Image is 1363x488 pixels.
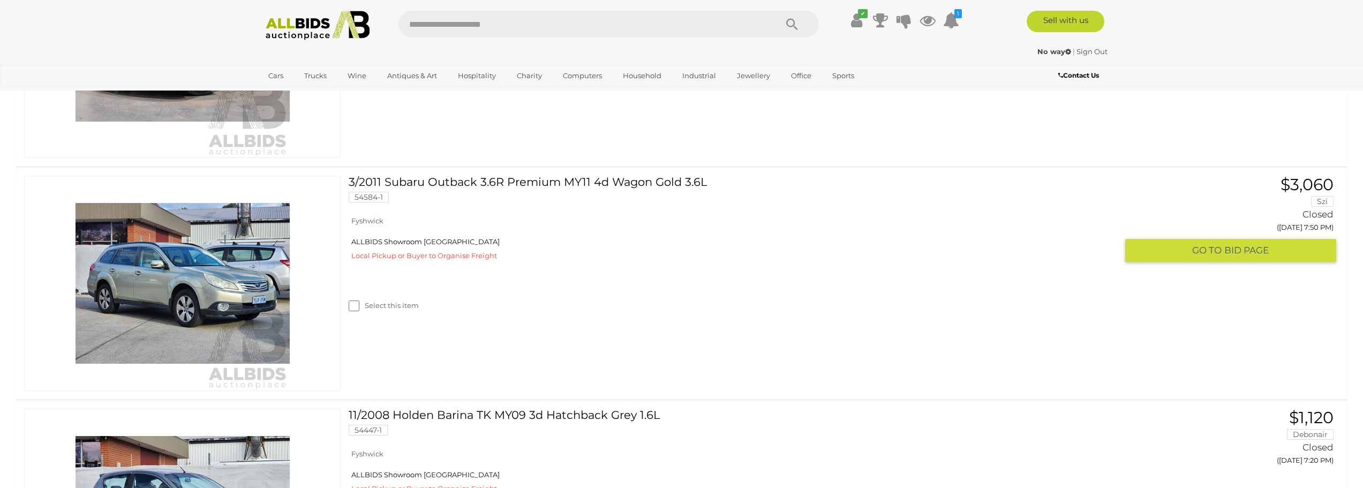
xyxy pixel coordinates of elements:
span: GO TO [1192,244,1224,257]
a: Wine [341,67,373,85]
b: Contact Us [1058,71,1099,79]
a: No way [1037,47,1073,56]
a: $3,060 Szi Closed ([DATE] 7:50 PM) GO TOBID PAGE [1133,176,1336,263]
a: [GEOGRAPHIC_DATA] [261,85,351,102]
a: Hospitality [451,67,503,85]
span: $1,120 [1289,408,1334,427]
a: Antiques & Art [380,67,444,85]
a: Trucks [297,67,334,85]
a: Household [616,67,668,85]
a: 3/2011 Subaru Outback 3.6R Premium MY11 4d Wagon Gold 3.6L 54584-1 [357,176,1117,211]
button: Search [765,11,819,37]
a: Sports [825,67,861,85]
span: $3,060 [1281,175,1334,194]
a: Computers [556,67,609,85]
span: | [1073,47,1075,56]
a: Industrial [675,67,723,85]
a: Contact Us [1058,70,1102,81]
i: ✔ [858,9,868,18]
a: Jewellery [730,67,777,85]
a: 1 [943,11,959,30]
a: $1,120 Debonair Closed ([DATE] 7:20 PM) [1133,409,1336,471]
a: Sign Out [1076,47,1108,56]
strong: No way [1037,47,1071,56]
label: Select this item [349,301,419,311]
a: Cars [261,67,290,85]
a: Sell with us [1027,11,1104,32]
span: BID PAGE [1224,244,1269,257]
a: ✔ [849,11,865,30]
a: Office [784,67,818,85]
a: 11/2008 Holden Barina TK MY09 3d Hatchback Grey 1.6L 54447-1 [357,409,1117,444]
img: Allbids.com.au [260,11,376,40]
i: 1 [954,9,962,18]
a: Charity [510,67,549,85]
button: GO TOBID PAGE [1125,239,1336,262]
img: 54584-1a_ex.jpg [76,176,290,391]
